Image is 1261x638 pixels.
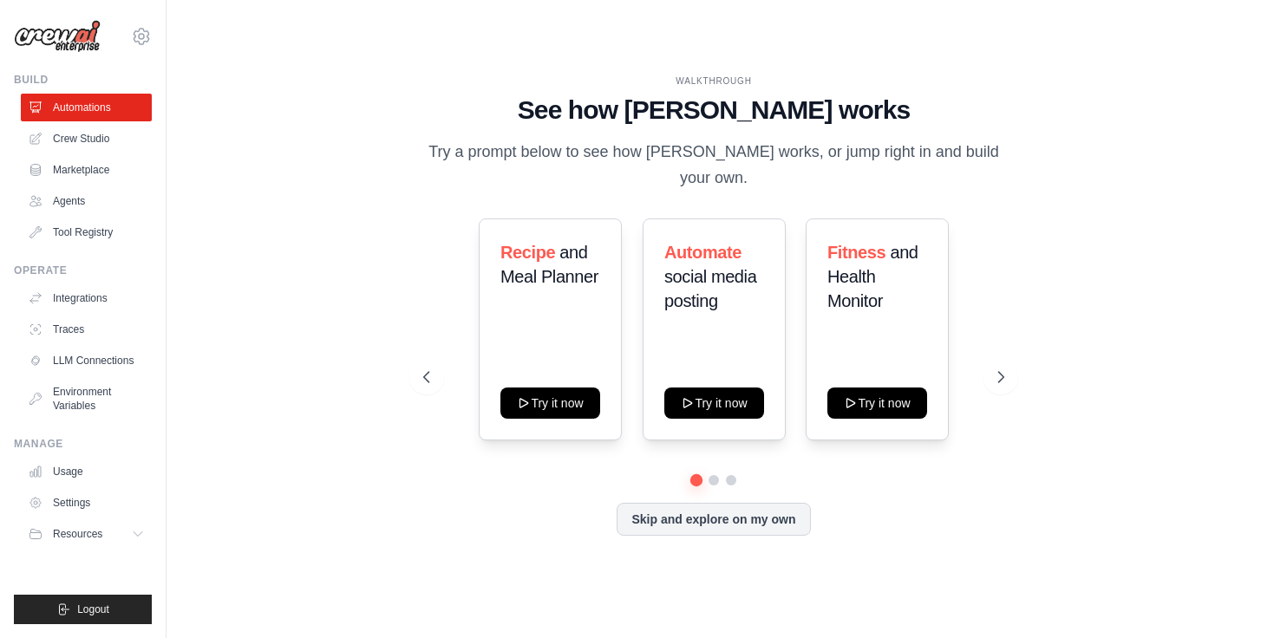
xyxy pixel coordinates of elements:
[423,94,1005,126] h1: See how [PERSON_NAME] works
[21,347,152,374] a: LLM Connections
[500,243,555,262] span: Recipe
[53,527,102,541] span: Resources
[21,378,152,420] a: Environment Variables
[21,94,152,121] a: Automations
[664,267,756,310] span: social media posting
[500,387,600,419] button: Try it now
[827,243,918,310] span: and Health Monitor
[423,75,1005,88] div: WALKTHROUGH
[827,243,885,262] span: Fitness
[21,187,152,215] a: Agents
[14,595,152,624] button: Logout
[21,316,152,343] a: Traces
[21,125,152,153] a: Crew Studio
[14,264,152,277] div: Operate
[617,503,810,536] button: Skip and explore on my own
[14,437,152,451] div: Manage
[21,489,152,517] a: Settings
[21,284,152,312] a: Integrations
[21,218,152,246] a: Tool Registry
[77,602,109,616] span: Logout
[664,243,742,262] span: Automate
[500,243,598,286] span: and Meal Planner
[21,458,152,485] a: Usage
[827,387,927,419] button: Try it now
[21,520,152,548] button: Resources
[14,73,152,87] div: Build
[423,140,1005,191] p: Try a prompt below to see how [PERSON_NAME] works, or jump right in and build your own.
[21,156,152,184] a: Marketplace
[664,387,764,419] button: Try it now
[14,20,101,53] img: Logo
